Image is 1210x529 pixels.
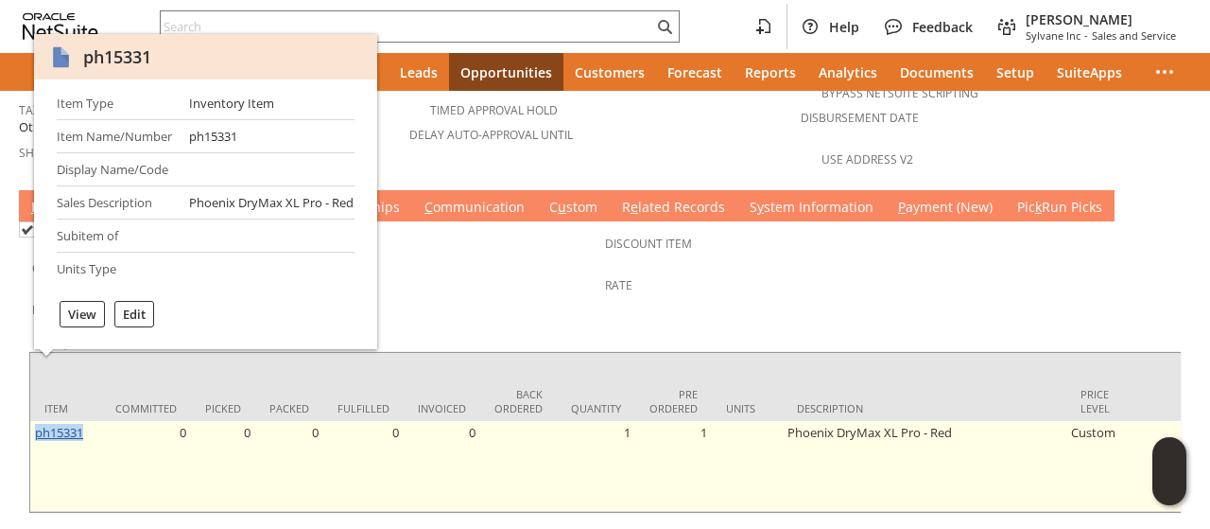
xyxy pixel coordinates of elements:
a: Rate [605,277,632,293]
a: Documents [889,53,985,91]
span: Customers [575,63,645,81]
div: Committed [115,401,177,415]
a: Tax Exempt Status [19,102,131,118]
svg: Search [653,15,676,38]
td: 0 [404,421,480,512]
td: 0 [101,421,191,512]
a: Opportunities [449,53,563,91]
a: Forecast [656,53,734,91]
label: Edit [123,306,146,323]
div: Display Name/Code [57,161,174,178]
a: Shipping Quote Error [19,145,149,161]
span: C [424,198,433,216]
div: Edit [114,301,154,327]
td: Phoenix DryMax XL Pro - Red [783,421,1066,512]
span: Documents [900,63,974,81]
div: Units Type [57,260,174,277]
div: ph15331 [189,128,237,145]
a: Communication [420,198,529,219]
span: Oracle Guided Learning Widget. To move around, please hold and drag [1152,472,1186,506]
span: k [1035,198,1042,216]
div: Pre Ordered [649,387,698,415]
a: Customers [563,53,656,91]
span: Sylvane Inc [1026,28,1080,43]
div: Price Level [1080,387,1123,415]
span: Reports [745,63,796,81]
td: 0 [323,421,404,512]
div: Item [44,401,87,415]
td: 1 [635,421,712,512]
a: Coupon Code [32,260,114,276]
div: Item Type [57,95,174,112]
a: Delay Auto-Approval Until [409,127,573,143]
a: ph15331 [35,424,83,441]
td: 1 [557,421,635,512]
div: Description [797,401,1052,415]
a: Reports [734,53,807,91]
a: System Information [745,198,878,219]
label: View [68,306,96,323]
span: Forecast [667,63,722,81]
span: SuiteApps [1057,63,1122,81]
td: Custom [1066,421,1137,512]
a: Related Records [617,198,730,219]
div: Invoiced [418,401,466,415]
iframe: Click here to launch Oracle Guided Learning Help Panel [1152,437,1186,505]
a: Setup [985,53,1046,91]
a: Recent Records [23,53,68,91]
img: Checked [19,221,35,238]
span: e [631,198,638,216]
div: Picked [205,401,241,415]
div: Quantity [571,401,621,415]
span: I [31,198,36,216]
a: Leads [389,53,449,91]
span: Help [829,18,859,36]
a: Bypass NetSuite Scripting [821,85,978,101]
a: Disbursement Date [801,110,919,126]
div: Subitem of [57,227,174,244]
a: Use Address V2 [821,151,913,168]
div: Fulfilled [337,401,389,415]
div: View [60,301,105,327]
div: Phoenix DryMax XL Pro - Red [189,194,354,211]
a: PickRun Picks [1012,198,1107,219]
span: Sales and Service [1092,28,1176,43]
div: ph15331 [83,45,151,68]
div: Packed [269,401,309,415]
a: Analytics [807,53,889,91]
div: Back Ordered [494,387,543,415]
span: P [898,198,906,216]
a: Unrolled view on [1157,194,1180,217]
a: SuiteApps [1046,53,1133,91]
a: Custom [544,198,602,219]
span: Feedback [912,18,973,36]
a: Timed Approval Hold [430,102,558,118]
span: u [558,198,566,216]
td: 0 [191,421,255,512]
span: - [1084,28,1088,43]
a: Discount Item [605,236,692,252]
div: Item Name/Number [57,128,174,145]
input: Search [161,15,653,38]
a: Items [26,198,74,219]
span: [PERSON_NAME] [1026,10,1176,28]
a: Payment (New) [893,198,997,219]
a: Promotion [32,302,99,318]
svg: logo [23,13,98,40]
div: Units [726,401,769,415]
div: More menus [1142,53,1187,91]
div: Inventory Item [189,95,274,112]
td: 0 [255,421,323,512]
span: Leads [400,63,438,81]
span: y [757,198,764,216]
span: Opportunities [460,63,552,81]
span: OtherExemptEntity [19,118,129,136]
span: Analytics [819,63,877,81]
span: Setup [996,63,1034,81]
div: Sales Description [57,194,174,211]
